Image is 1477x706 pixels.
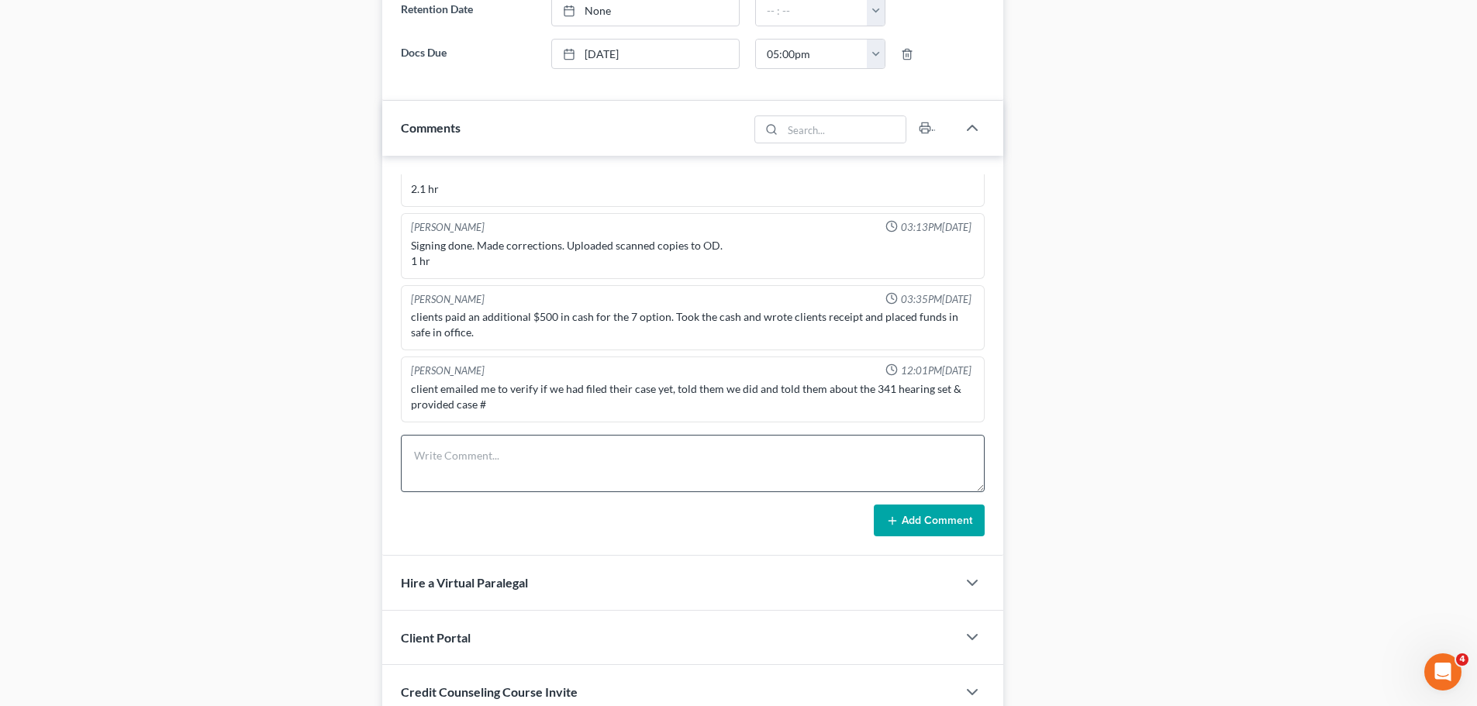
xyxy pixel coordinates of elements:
a: [DATE] [552,40,739,69]
span: Client Portal [401,630,471,645]
div: Signing done. Made corrections. Uploaded scanned copies to OD. 1 hr [411,238,975,269]
iframe: Intercom live chat [1424,653,1461,691]
button: Add Comment [874,505,985,537]
div: clients paid an additional $500 in cash for the 7 option. Took the cash and wrote clients receipt... [411,309,975,340]
span: Credit Counseling Course Invite [401,684,578,699]
span: 03:13PM[DATE] [901,220,971,235]
span: Hire a Virtual Paralegal [401,575,528,590]
span: Comments [401,120,461,135]
div: [PERSON_NAME] [411,220,485,235]
span: 03:35PM[DATE] [901,292,971,307]
div: client emailed me to verify if we had filed their case yet, told them we did and told them about ... [411,381,975,412]
input: Search... [783,116,906,143]
label: Docs Due [393,39,543,70]
span: 4 [1456,653,1468,666]
div: [PERSON_NAME] [411,363,485,378]
input: -- : -- [756,40,868,69]
div: [PERSON_NAME] [411,292,485,307]
span: 12:01PM[DATE] [901,363,971,378]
